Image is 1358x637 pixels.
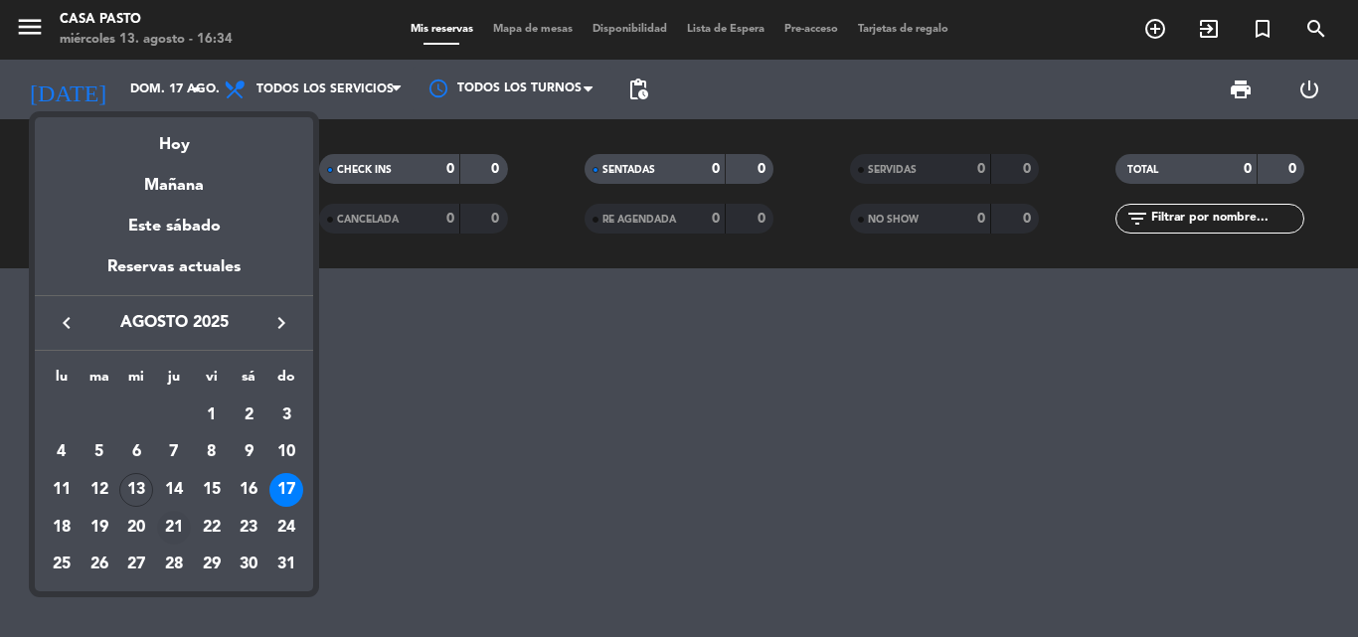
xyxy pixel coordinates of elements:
div: 22 [195,511,229,545]
th: domingo [267,366,305,397]
td: 31 de agosto de 2025 [267,547,305,584]
div: 11 [45,473,79,507]
td: 16 de agosto de 2025 [231,471,268,509]
div: 18 [45,511,79,545]
td: 7 de agosto de 2025 [155,434,193,472]
td: 22 de agosto de 2025 [193,509,231,547]
td: 20 de agosto de 2025 [117,509,155,547]
div: 4 [45,435,79,469]
td: 30 de agosto de 2025 [231,547,268,584]
td: 24 de agosto de 2025 [267,509,305,547]
td: AGO. [43,397,193,434]
td: 5 de agosto de 2025 [81,434,118,472]
div: Hoy [35,117,313,158]
div: 30 [232,549,265,582]
div: 25 [45,549,79,582]
td: 18 de agosto de 2025 [43,509,81,547]
th: martes [81,366,118,397]
td: 6 de agosto de 2025 [117,434,155,472]
div: 19 [83,511,116,545]
div: 15 [195,473,229,507]
td: 1 de agosto de 2025 [193,397,231,434]
div: 16 [232,473,265,507]
div: 3 [269,398,303,432]
div: 17 [269,473,303,507]
div: 5 [83,435,116,469]
div: 9 [232,435,265,469]
div: 31 [269,549,303,582]
button: keyboard_arrow_left [49,310,85,336]
td: 27 de agosto de 2025 [117,547,155,584]
td: 14 de agosto de 2025 [155,471,193,509]
th: viernes [193,366,231,397]
td: 9 de agosto de 2025 [231,434,268,472]
div: 24 [269,511,303,545]
div: 2 [232,398,265,432]
td: 4 de agosto de 2025 [43,434,81,472]
div: 13 [119,473,153,507]
td: 15 de agosto de 2025 [193,471,231,509]
div: 14 [157,473,191,507]
button: keyboard_arrow_right [263,310,299,336]
td: 10 de agosto de 2025 [267,434,305,472]
div: 26 [83,549,116,582]
td: 12 de agosto de 2025 [81,471,118,509]
td: 8 de agosto de 2025 [193,434,231,472]
th: miércoles [117,366,155,397]
div: 6 [119,435,153,469]
td: 11 de agosto de 2025 [43,471,81,509]
td: 13 de agosto de 2025 [117,471,155,509]
div: 20 [119,511,153,545]
td: 29 de agosto de 2025 [193,547,231,584]
td: 26 de agosto de 2025 [81,547,118,584]
th: jueves [155,366,193,397]
td: 3 de agosto de 2025 [267,397,305,434]
td: 25 de agosto de 2025 [43,547,81,584]
div: Este sábado [35,199,313,254]
div: 1 [195,398,229,432]
th: lunes [43,366,81,397]
div: 21 [157,511,191,545]
div: 27 [119,549,153,582]
div: Reservas actuales [35,254,313,295]
div: 29 [195,549,229,582]
div: 23 [232,511,265,545]
div: 12 [83,473,116,507]
td: 28 de agosto de 2025 [155,547,193,584]
td: 19 de agosto de 2025 [81,509,118,547]
i: keyboard_arrow_left [55,311,79,335]
td: 2 de agosto de 2025 [231,397,268,434]
i: keyboard_arrow_right [269,311,293,335]
div: 7 [157,435,191,469]
span: agosto 2025 [85,310,263,336]
div: 8 [195,435,229,469]
div: 10 [269,435,303,469]
td: 21 de agosto de 2025 [155,509,193,547]
div: Mañana [35,158,313,199]
td: 23 de agosto de 2025 [231,509,268,547]
th: sábado [231,366,268,397]
div: 28 [157,549,191,582]
td: 17 de agosto de 2025 [267,471,305,509]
